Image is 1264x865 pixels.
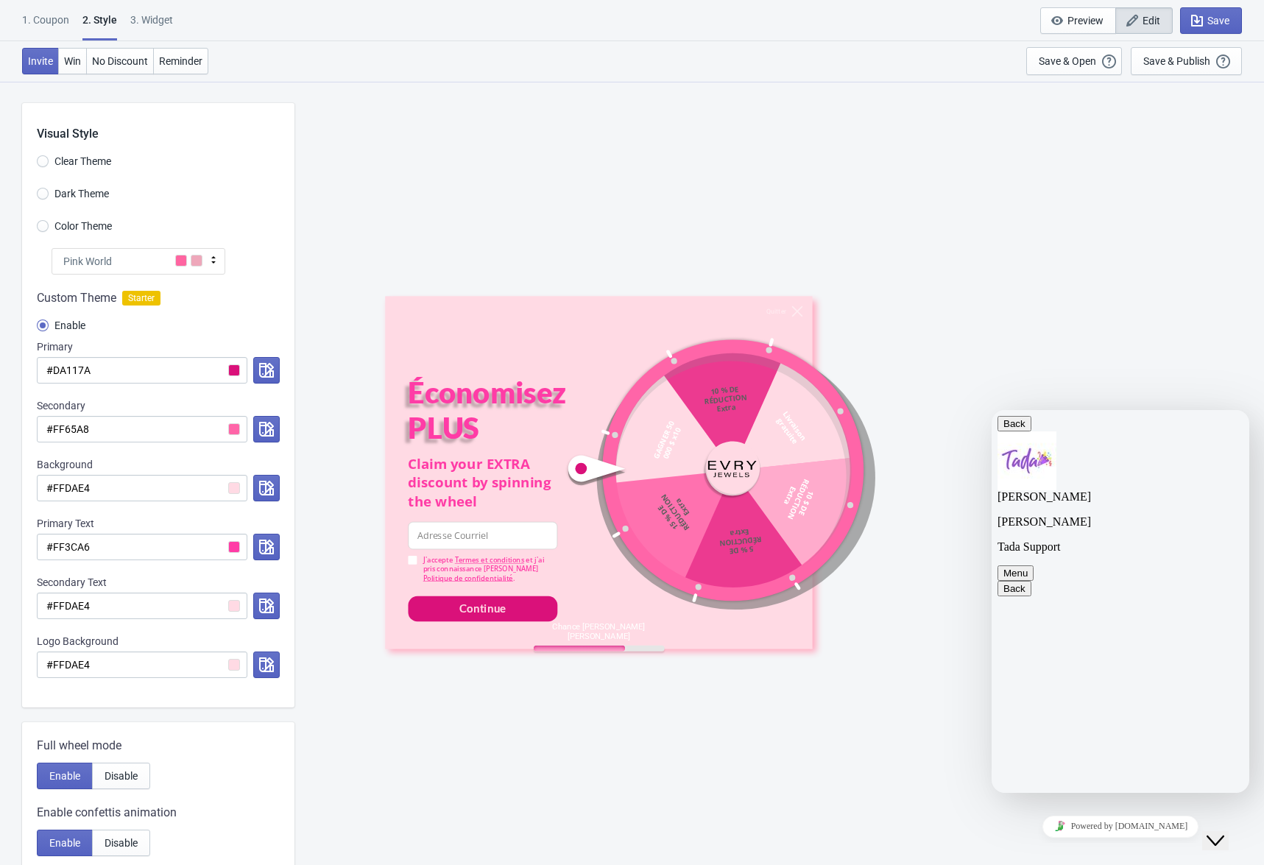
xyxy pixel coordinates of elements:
input: Adresse Courriel [408,522,557,549]
span: Enable confettis animation [37,804,177,822]
span: Reminder [159,55,202,67]
a: Politique de confidentialité [423,573,512,582]
button: Save & Publish [1131,47,1242,75]
div: Chance [PERSON_NAME] [PERSON_NAME] [533,621,664,641]
div: 1. Coupon [22,13,69,38]
span: No Discount [92,55,148,67]
div: Save & Open [1039,55,1096,67]
div: Save & Publish [1143,55,1210,67]
span: Dark Theme [54,186,109,201]
span: Enable [49,770,80,782]
div: Continue [459,601,506,616]
span: Preview [1067,15,1104,27]
button: Save [1180,7,1242,34]
a: Termes et conditions [454,555,523,564]
button: Reminder [153,48,208,74]
button: Disable [92,763,150,789]
span: Save [1207,15,1229,27]
span: Starter [122,291,160,306]
div: Secondary Text [37,575,280,590]
div: Claim your EXTRA discount by spinning the wheel [408,454,557,510]
span: Enable [54,318,85,333]
span: Custom Theme [37,289,116,307]
div: 3. Widget [130,13,173,38]
div: Primary [37,339,280,354]
span: Enable [49,837,80,849]
span: Disable [105,770,138,782]
div: J'accepte et j'ai pris connaissance [PERSON_NAME] . [423,556,557,583]
div: Économisez PLUS [408,375,587,445]
div: 2 . Style [82,13,117,40]
div: Background [37,457,280,472]
button: Invite [22,48,59,74]
button: Disable [92,830,150,856]
span: Edit [1143,15,1160,27]
button: No Discount [86,48,154,74]
button: Enable [37,830,93,856]
div: Quitter [766,308,786,315]
iframe: chat widget [992,810,1249,843]
button: Win [58,48,87,74]
iframe: chat widget [992,410,1249,793]
span: Clear Theme [54,154,111,169]
div: Secondary [37,398,280,413]
button: Preview [1040,7,1116,34]
span: Full wheel mode [37,737,121,755]
iframe: chat widget [1202,806,1249,850]
div: Visual Style [37,103,294,143]
span: Win [64,55,81,67]
span: Pink World [63,254,112,269]
button: Enable [37,763,93,789]
span: Invite [28,55,53,67]
span: Color Theme [54,219,112,233]
button: Edit [1115,7,1173,34]
div: Primary Text [37,516,280,531]
button: Save & Open [1026,47,1122,75]
span: Disable [105,837,138,849]
div: Logo Background [37,634,280,649]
